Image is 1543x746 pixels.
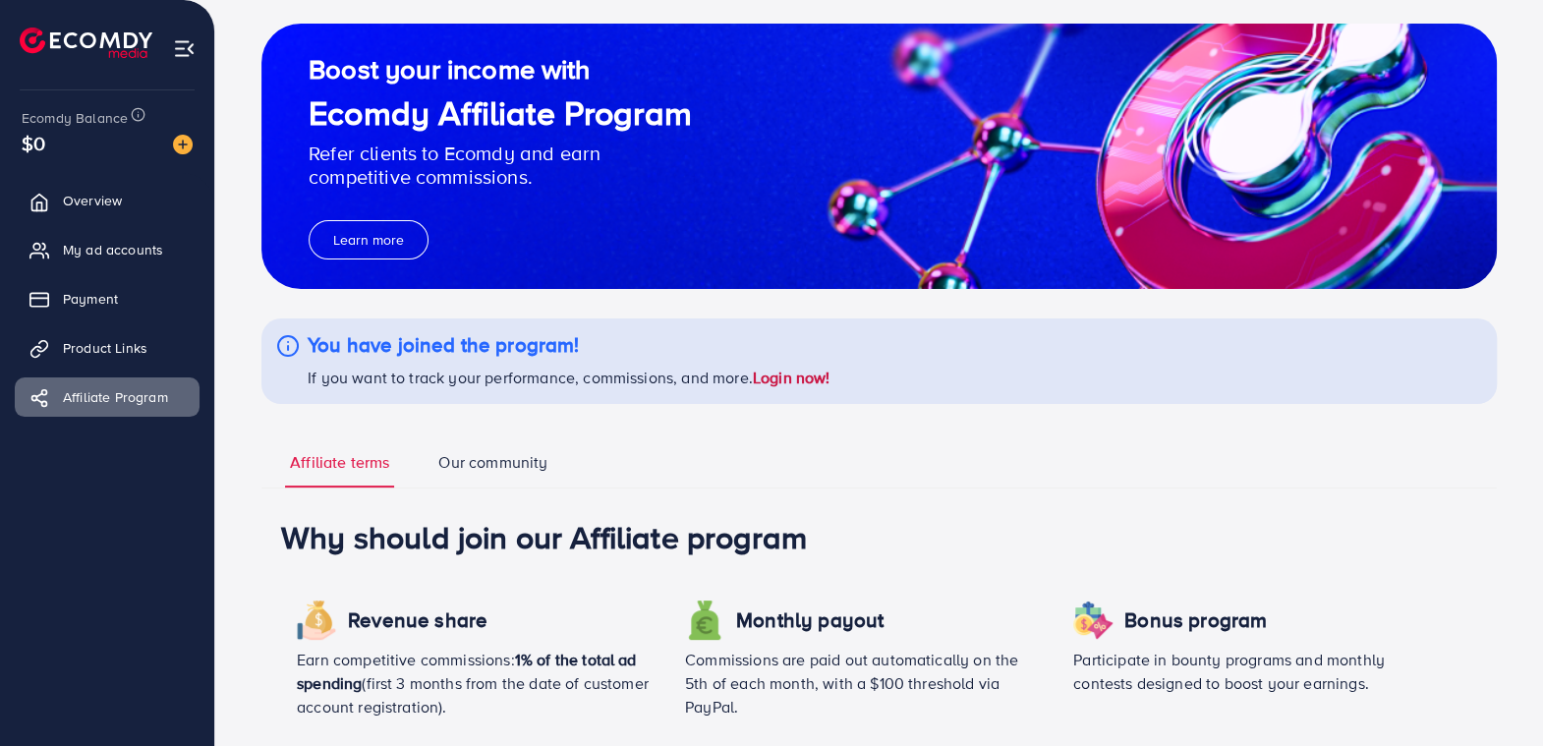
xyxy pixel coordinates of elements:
[1459,658,1528,731] iframe: Chat
[15,181,200,220] a: Overview
[22,129,45,157] span: $0
[297,648,654,718] p: Earn competitive commissions: (first 3 months from the date of customer account registration).
[281,518,1477,555] h1: Why should join our Affiliate program
[297,649,637,694] span: 1% of the total ad spending
[309,142,692,165] p: Refer clients to Ecomdy and earn
[15,230,200,269] a: My ad accounts
[309,93,692,134] h1: Ecomdy Affiliate Program
[261,24,1497,289] img: guide
[63,338,147,358] span: Product Links
[15,328,200,368] a: Product Links
[20,28,152,58] img: logo
[685,601,724,640] img: icon revenue share
[308,366,829,389] p: If you want to track your performance, commissions, and more.
[1073,648,1430,695] p: Participate in bounty programs and monthly contests designed to boost your earnings.
[433,451,552,488] a: Our community
[1073,601,1113,640] img: icon revenue share
[15,279,200,318] a: Payment
[685,648,1042,718] p: Commissions are paid out automatically on the 5th of each month, with a $100 threshold via PayPal.
[22,108,128,128] span: Ecomdy Balance
[1124,608,1267,633] h4: Bonus program
[63,387,168,407] span: Affiliate Program
[348,608,487,633] h4: Revenue share
[309,53,692,86] h2: Boost your income with
[15,377,200,417] a: Affiliate Program
[308,333,829,358] h4: You have joined the program!
[736,608,884,633] h4: Monthly payout
[173,135,193,154] img: image
[753,367,830,388] a: Login now!
[63,191,122,210] span: Overview
[173,37,196,60] img: menu
[297,601,336,640] img: icon revenue share
[309,220,429,259] button: Learn more
[309,165,692,189] p: competitive commissions.
[63,240,163,259] span: My ad accounts
[285,451,394,488] a: Affiliate terms
[63,289,118,309] span: Payment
